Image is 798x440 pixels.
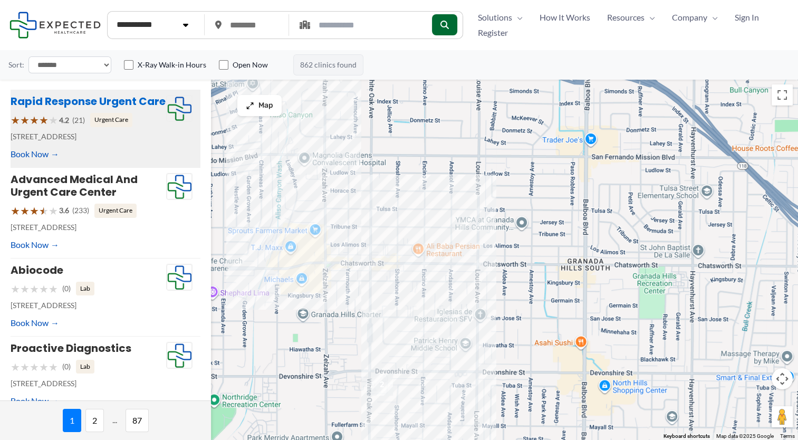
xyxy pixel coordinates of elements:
span: Lab [76,360,94,374]
span: 3.6 [59,204,69,217]
span: Resources [607,9,645,25]
span: ★ [49,279,58,299]
span: 87 [126,409,149,432]
img: Expected Healthcare Logo [167,95,192,122]
a: Terms (opens in new tab) [780,433,795,439]
a: How It Works [531,9,599,25]
span: ★ [30,201,39,221]
label: X-Ray Walk-in Hours [138,60,206,70]
a: Sign In [726,9,767,25]
span: ★ [39,279,49,299]
span: ★ [20,279,30,299]
a: CompanyMenu Toggle [664,9,726,25]
span: Urgent Care [94,204,137,217]
span: (21) [72,113,85,127]
a: SolutionsMenu Toggle [469,9,531,25]
span: (0) [62,360,71,374]
p: [STREET_ADDRESS] [11,130,166,144]
span: (0) [62,282,71,295]
span: 862 clinics found [293,54,363,75]
span: Map [258,101,273,110]
span: ★ [30,279,39,299]
img: Expected Healthcare Logo [167,264,192,291]
p: [STREET_ADDRESS] [11,377,166,390]
span: Register [478,25,508,41]
img: Maximize [246,101,254,110]
button: Map [237,95,282,116]
button: Toggle fullscreen view [772,84,793,106]
a: Abiocode [11,263,63,278]
span: ★ [30,357,39,377]
a: Book Now [11,315,59,331]
span: Urgent Care [90,113,132,127]
span: ★ [39,201,49,221]
span: Solutions [478,9,512,25]
a: Register [469,25,516,41]
span: Map data ©2025 Google [716,433,774,439]
label: Open Now [233,60,268,70]
img: Expected Healthcare Logo [167,174,192,200]
div: 2 [367,369,397,400]
span: ★ [39,357,49,377]
span: ★ [49,110,58,130]
p: [STREET_ADDRESS] [11,299,166,312]
span: ★ [20,201,30,221]
span: 1 [63,409,81,432]
span: ★ [11,279,20,299]
span: Sign In [735,9,759,25]
a: Rapid Response Urgent Care [11,94,166,109]
span: ★ [39,110,49,130]
img: Expected Healthcare Logo [167,342,192,369]
span: Menu Toggle [707,9,718,25]
a: Proactive Diagnostics [11,341,131,356]
button: Drag Pegman onto the map to open Street View [772,406,793,427]
a: Book Now [11,393,59,409]
label: Sort: [8,58,24,72]
span: ★ [11,201,20,221]
span: ★ [49,357,58,377]
span: Company [672,9,707,25]
span: 4.2 [59,113,69,127]
span: Lab [76,282,94,295]
p: [STREET_ADDRESS] [11,221,166,234]
span: Menu Toggle [645,9,655,25]
span: 2 [85,409,104,432]
span: ... [108,409,121,432]
a: Advanced Medical and Urgent Care Center [11,172,138,199]
span: ★ [49,201,58,221]
span: ★ [20,357,30,377]
button: Map camera controls [772,368,793,389]
span: How It Works [540,9,590,25]
img: Expected Healthcare Logo - side, dark font, small [9,12,101,39]
span: ★ [20,110,30,130]
button: Keyboard shortcuts [664,433,710,440]
a: Book Now [11,237,59,253]
a: ResourcesMenu Toggle [599,9,664,25]
span: ★ [30,110,39,130]
a: Book Now [11,146,59,162]
span: ★ [11,110,20,130]
span: ★ [11,357,20,377]
span: (233) [72,204,89,217]
span: Menu Toggle [512,9,523,25]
